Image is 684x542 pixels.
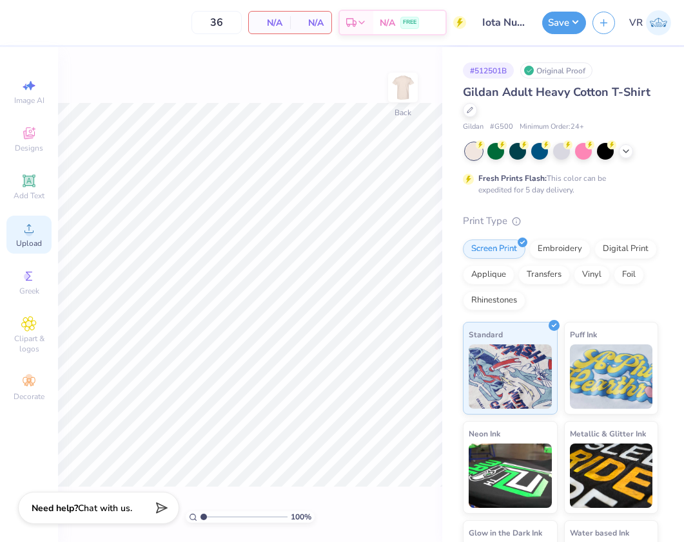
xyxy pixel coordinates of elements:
img: Puff Ink [570,344,653,409]
div: Screen Print [463,239,525,259]
div: Original Proof [520,62,592,79]
img: Back [390,75,416,100]
span: N/A [298,16,324,30]
span: Chat with us. [78,502,132,514]
input: Untitled Design [473,10,536,35]
span: VR [629,15,643,30]
div: Rhinestones [463,291,525,310]
a: VR [629,10,671,35]
div: This color can be expedited for 5 day delivery. [478,173,637,196]
span: Water based Ink [570,526,629,539]
span: N/A [257,16,282,30]
span: Standard [469,328,503,341]
span: Designs [15,143,43,153]
span: N/A [380,16,395,30]
div: Back [395,107,411,118]
span: Greek [19,286,39,296]
div: Vinyl [574,265,610,285]
span: FREE [403,18,416,27]
span: Clipart & logos [6,333,52,354]
img: Standard [469,344,552,409]
span: Gildan [463,122,484,133]
strong: Fresh Prints Flash: [478,173,547,183]
div: Applique [463,265,514,285]
div: Foil [614,265,644,285]
span: Add Text [14,191,44,201]
img: Neon Ink [469,444,552,508]
span: 100 % [291,511,311,523]
strong: Need help? [32,502,78,514]
div: Digital Print [594,239,657,259]
span: Puff Ink [570,328,597,341]
span: Decorate [14,391,44,402]
input: – – [191,11,242,34]
div: Transfers [518,265,570,285]
span: Metallic & Glitter Ink [570,427,646,440]
div: Embroidery [529,239,591,259]
span: Neon Ink [469,427,500,440]
span: Image AI [14,95,44,106]
img: Metallic & Glitter Ink [570,444,653,508]
button: Save [542,12,586,34]
span: # G500 [490,122,513,133]
span: Glow in the Dark Ink [469,526,542,539]
img: Val Rhey Lodueta [646,10,671,35]
div: # 512501B [463,62,514,79]
div: Print Type [463,214,658,229]
span: Upload [16,238,42,248]
span: Gildan Adult Heavy Cotton T-Shirt [463,84,650,100]
span: Minimum Order: 24 + [520,122,584,133]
